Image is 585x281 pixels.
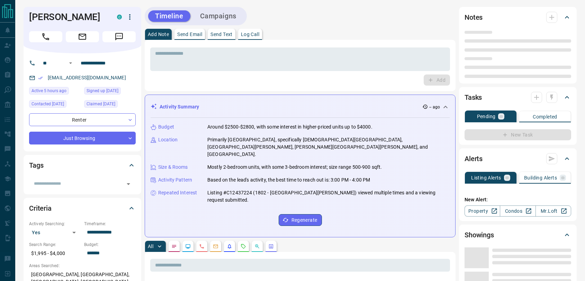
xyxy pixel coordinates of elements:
p: -- ago [429,104,440,110]
p: Activity Summary [160,103,199,111]
h2: Criteria [29,203,52,214]
svg: Listing Alerts [227,244,232,249]
span: Contacted [DATE] [31,100,64,107]
p: Repeated Interest [158,189,197,196]
button: Open [66,59,75,67]
p: Completed [533,114,557,119]
p: Mostly 2-bedroom units, with some 3-bedroom interest; size range 500-900 sqft. [207,164,382,171]
p: Search Range: [29,242,81,248]
svg: Email Verified [38,76,43,80]
p: Timeframe: [84,221,136,227]
h2: Showings [465,229,494,240]
div: Renter [29,113,136,126]
h2: Notes [465,12,483,23]
span: Signed up [DATE] [87,87,118,94]
a: Condos [500,205,535,217]
div: Wed Sep 17 2025 [84,100,136,110]
svg: Calls [199,244,205,249]
div: Alerts [465,150,571,167]
span: Active 5 hours ago [31,87,66,94]
div: Wed Sep 17 2025 [84,87,136,97]
p: $1,995 - $4,000 [29,248,81,259]
p: Add Note [148,32,169,37]
div: Thu Sep 18 2025 [29,100,81,110]
p: Listing Alerts [471,175,501,180]
svg: Lead Browsing Activity [185,244,191,249]
a: Property [465,205,500,217]
div: Notes [465,9,571,26]
a: Mr.Loft [535,205,571,217]
a: [EMAIL_ADDRESS][DOMAIN_NAME] [48,75,126,80]
p: Actively Searching: [29,221,81,227]
div: condos.ca [117,15,122,19]
span: Claimed [DATE] [87,100,115,107]
p: Size & Rooms [158,164,188,171]
div: Tasks [465,89,571,106]
button: Timeline [148,10,190,22]
p: Around $2500-$2800, with some interest in higher-priced units up to $4000. [207,123,372,131]
p: Budget [158,123,174,131]
span: Email [66,31,99,42]
span: Message [102,31,136,42]
button: Open [124,179,133,189]
p: Budget: [84,242,136,248]
svg: Opportunities [254,244,260,249]
div: Criteria [29,200,136,217]
h2: Tags [29,160,43,171]
p: Send Text [210,32,233,37]
p: Areas Searched: [29,263,136,269]
h2: Tasks [465,92,482,103]
p: Pending [477,114,496,119]
p: Based on the lead's activity, the best time to reach out is: 3:00 PM - 4:00 PM [207,176,370,184]
div: Mon Oct 13 2025 [29,87,81,97]
h2: Alerts [465,153,483,164]
svg: Requests [241,244,246,249]
p: Listing #C12437224 (1802 - [GEOGRAPHIC_DATA][PERSON_NAME]) viewed multiple times and a viewing re... [207,189,450,204]
p: Location [158,136,178,143]
p: Building Alerts [524,175,557,180]
div: Tags [29,157,136,174]
p: Log Call [241,32,259,37]
p: Primarily [GEOGRAPHIC_DATA], specifically [DEMOGRAPHIC_DATA][GEOGRAPHIC_DATA], [GEOGRAPHIC_DATA][... [207,136,450,158]
span: Call [29,31,62,42]
div: Showings [465,227,571,243]
div: Yes [29,227,81,238]
svg: Emails [213,244,218,249]
div: Just Browsing [29,132,136,144]
p: Activity Pattern [158,176,192,184]
button: Regenerate [279,214,322,226]
button: Campaigns [193,10,243,22]
h1: [PERSON_NAME] [29,11,107,23]
p: New Alert: [465,196,571,203]
p: All [148,244,153,249]
svg: Notes [171,244,177,249]
div: Activity Summary-- ago [151,100,450,113]
p: Send Email [177,32,202,37]
svg: Agent Actions [268,244,274,249]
